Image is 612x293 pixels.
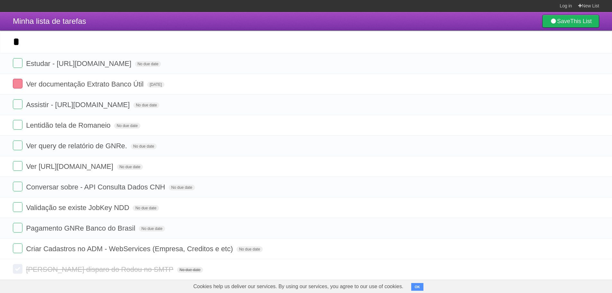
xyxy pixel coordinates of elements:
[13,161,22,171] label: Done
[26,265,175,273] span: [PERSON_NAME] disparo do Rodou no SMTP
[13,79,22,88] label: Done
[133,205,159,211] span: No due date
[13,264,22,274] label: Done
[133,102,159,108] span: No due date
[177,267,203,273] span: No due date
[139,226,165,232] span: No due date
[13,223,22,233] label: Done
[13,141,22,150] label: Done
[135,61,161,67] span: No due date
[187,280,410,293] span: Cookies help us deliver our services. By using our services, you agree to our use of cookies.
[26,101,131,109] span: Assistir - [URL][DOMAIN_NAME]
[13,99,22,109] label: Done
[26,142,129,150] span: Ver query de relatório de GNRe.
[26,183,167,191] span: Conversar sobre - API Consulta Dados CNH
[26,224,137,232] span: Pagamento GNRe Banco do Brasil
[411,283,424,291] button: OK
[131,143,157,149] span: No due date
[26,162,115,170] span: Ver [URL][DOMAIN_NAME]
[542,15,599,28] a: SaveThis List
[13,58,22,68] label: Done
[114,123,140,129] span: No due date
[117,164,143,170] span: No due date
[26,245,235,253] span: Criar Cadastros no ADM - WebServices (Empresa, Creditos e etc)
[13,17,86,25] span: Minha lista de tarefas
[26,204,131,212] span: Validação se existe JobKey NDD
[13,182,22,191] label: Done
[13,120,22,130] label: Done
[26,60,133,68] span: Estudar - [URL][DOMAIN_NAME]
[13,243,22,253] label: Done
[169,185,195,190] span: No due date
[147,82,164,87] span: [DATE]
[570,18,592,24] b: This List
[13,202,22,212] label: Done
[26,80,145,88] span: Ver documentação Extrato Banco Útil
[236,246,262,252] span: No due date
[26,121,112,129] span: Lentidão tela de Romaneio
